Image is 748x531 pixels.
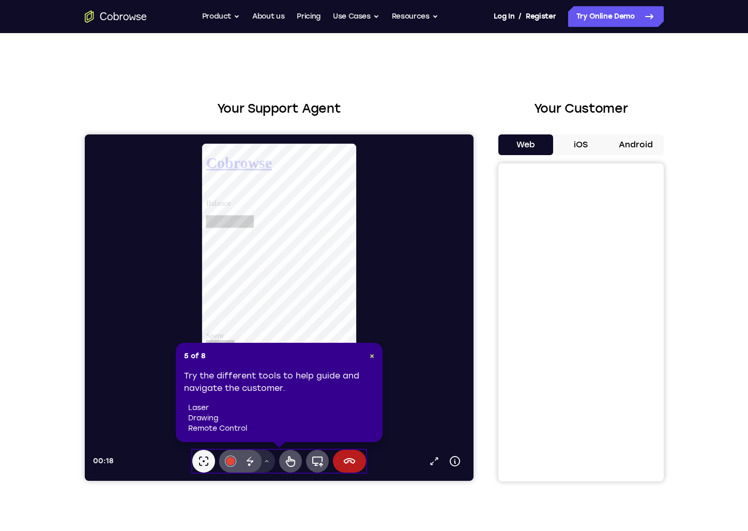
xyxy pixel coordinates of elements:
iframe: Agent [85,134,474,481]
button: Annotations color [134,315,157,338]
h2: Your Support Agent [85,99,474,118]
span: / [518,10,522,23]
a: Register [526,6,556,27]
a: Pricing [297,6,320,27]
a: Log In [494,6,514,27]
button: Web [498,134,554,155]
a: Popout [339,316,360,337]
button: Device info [360,316,380,337]
button: Close Tour [370,351,374,361]
button: Remote control [194,315,217,338]
button: iOS [553,134,608,155]
li: remote control [188,423,374,434]
a: About us [252,6,284,27]
button: Laser pointer [108,315,130,338]
span: × [370,352,374,360]
a: Go to the home page [85,10,147,23]
button: Drawing tools menu [174,315,190,338]
h2: Your Customer [498,99,664,118]
li: drawing [188,413,374,423]
a: Try Online Demo [568,6,664,27]
span: 5 of 8 [184,351,206,361]
button: Disappearing ink [154,315,177,338]
button: Use Cases [333,6,379,27]
button: Full device [221,315,244,338]
button: Android [608,134,664,155]
div: Try the different tools to help guide and navigate the customer. [184,370,374,434]
li: laser [188,403,374,413]
button: End session [248,315,281,338]
button: Product [202,6,240,27]
button: Resources [392,6,438,27]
